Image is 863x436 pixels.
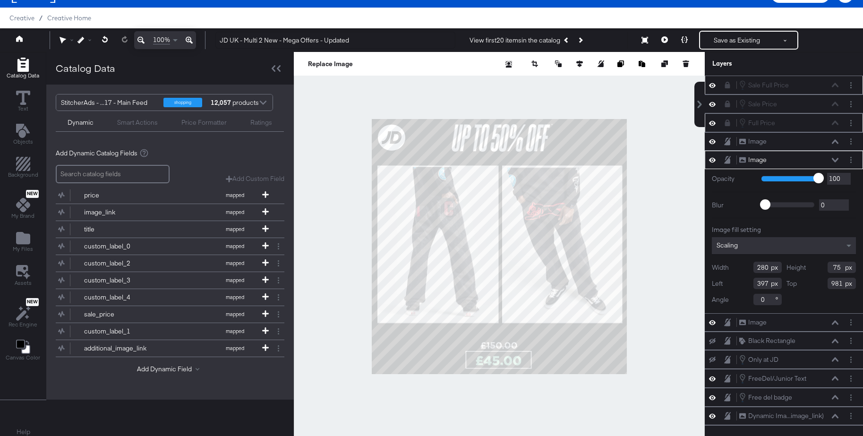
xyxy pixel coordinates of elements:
div: Image [748,137,767,146]
div: title [84,225,153,234]
label: Blur [712,201,754,210]
button: Add Rectangle [2,155,44,182]
button: Dynamic Ima...image_link) [739,411,824,421]
button: Previous Product [560,32,573,49]
div: FreeDel/Junior Text [748,374,806,383]
div: Price Formatter [181,118,227,127]
div: custom_label_0 [84,242,153,251]
div: custom_label_4mapped [56,289,284,306]
span: mapped [209,260,261,266]
button: Next Product [573,32,587,49]
div: Black Rectangle [748,336,795,345]
button: Add Rectangle [1,55,45,82]
span: mapped [209,226,261,232]
button: Layer Options [846,411,856,421]
span: Scaling [717,241,738,249]
div: price [84,191,153,200]
div: sale_pricemapped [56,306,284,323]
span: New [26,191,39,197]
span: Rec Engine [9,321,37,328]
div: Image [748,318,767,327]
span: Background [8,171,38,179]
button: Layer Options [846,374,856,384]
button: custom_label_4mapped [56,289,273,306]
button: Image [739,155,767,165]
button: Assets [9,262,37,290]
div: custom_label_1 [84,327,153,336]
div: Only at JD [748,355,778,364]
svg: Paste image [639,60,645,67]
div: Image fill setting [712,225,856,234]
button: Add Custom Field [226,174,284,183]
div: custom_label_2mapped [56,255,284,272]
div: Dynamic [68,118,94,127]
button: Text [10,88,36,115]
button: FreeDel/Junior Text [739,373,807,384]
button: image_linkmapped [56,204,273,221]
label: Top [786,279,797,288]
div: sale_price [84,310,153,319]
svg: Remove background [505,61,512,68]
button: Layer Options [846,355,856,365]
span: Creative Home [47,14,91,22]
button: pricemapped [56,187,273,204]
div: products [209,94,238,111]
button: NewMy Brand [6,188,40,223]
button: Save as Existing [700,32,774,49]
div: custom_label_2 [84,259,153,268]
div: custom_label_0mapped [56,238,284,255]
span: mapped [209,243,261,249]
button: Paste image [639,59,648,68]
div: custom_label_3mapped [56,272,284,289]
div: Layers [712,59,809,68]
div: custom_label_1mapped [56,323,284,340]
label: Angle [712,295,729,304]
button: custom_label_3mapped [56,272,273,289]
div: image_linkmapped [56,204,284,221]
button: custom_label_1mapped [56,323,273,340]
button: Layer Options [846,137,856,146]
div: Smart Actions [117,118,158,127]
button: Layer Options [846,393,856,402]
button: Add Files [7,229,39,256]
div: StitcherAds - ...17 - Main Feed [61,94,156,111]
button: custom_label_2mapped [56,255,273,272]
span: mapped [209,277,261,283]
div: additional_image_link [84,344,153,353]
span: mapped [209,192,261,198]
div: image_link [84,208,153,217]
strong: 12,057 [209,94,232,111]
span: mapped [209,345,261,351]
div: View first 20 items in the catalog [470,36,560,45]
button: titlemapped [56,221,273,238]
button: Copy image [617,59,627,68]
div: Image [748,155,767,164]
span: New [26,299,39,305]
button: additional_image_linkmapped [56,340,273,357]
button: Image [739,317,767,327]
button: Layer Options [846,80,856,90]
button: Layer Options [846,317,856,327]
div: custom_label_3 [84,276,153,285]
svg: Copy image [617,60,624,67]
span: / [34,14,47,22]
span: mapped [209,328,261,334]
button: Layer Options [846,336,856,346]
span: 100% [153,35,170,44]
span: Canvas Color [6,354,40,361]
button: Layer Options [846,99,856,109]
button: Layer Options [846,118,856,128]
button: Image [739,137,767,146]
span: My Brand [11,212,34,220]
span: Objects [13,138,33,145]
button: NewRec Engine [3,296,43,331]
label: Height [786,263,806,272]
span: mapped [209,209,261,215]
label: Width [712,263,729,272]
div: Catalog Data [56,61,115,75]
button: Layer Options [846,155,856,165]
button: Free del badge [739,392,793,402]
button: Replace Image [308,59,353,68]
button: Add Text [8,121,39,148]
div: Free del badge [748,393,792,402]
